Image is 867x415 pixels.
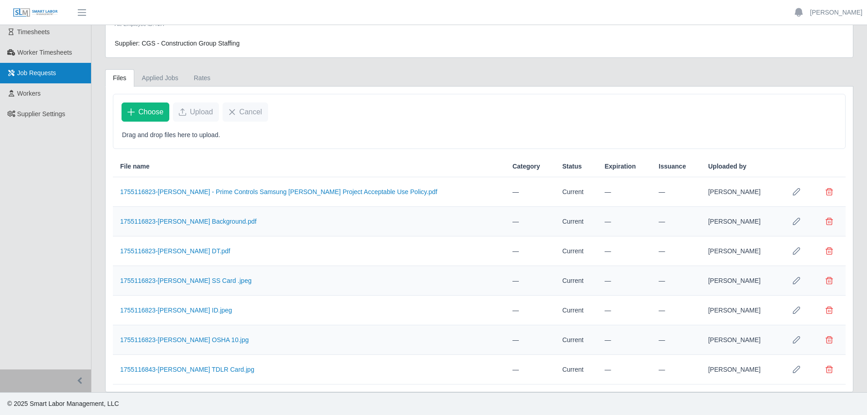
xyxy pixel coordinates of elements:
td: — [597,325,651,355]
td: — [597,177,651,207]
td: — [651,236,701,266]
span: Upload [190,107,213,118]
button: Delete file [820,183,838,201]
span: File name [120,162,150,171]
td: — [505,266,555,296]
span: Cancel [239,107,262,118]
button: Delete file [820,272,838,290]
button: Delete file [820,212,838,231]
td: — [651,296,701,325]
a: 1755116823-[PERSON_NAME] ID.jpeg [120,307,232,314]
td: — [597,296,651,325]
button: Delete file [820,242,838,260]
td: — [651,207,701,236]
td: — [597,236,651,266]
button: Row Edit [787,212,806,231]
a: 1755116823-[PERSON_NAME] SS Card .jpeg [120,277,252,284]
a: 1755116823-[PERSON_NAME] OSHA 10.jpg [120,336,249,343]
a: 1755116823-[PERSON_NAME] Background.pdf [120,218,257,225]
a: 1755116823-[PERSON_NAME] - Prime Controls Samsung [PERSON_NAME] Project Acceptable Use Policy.pdf [120,188,437,195]
a: Rates [186,69,218,87]
td: [PERSON_NAME] [701,266,780,296]
span: Workers [17,90,41,97]
button: Row Edit [787,183,806,201]
td: Current [555,236,597,266]
td: [PERSON_NAME] [701,296,780,325]
td: [PERSON_NAME] [701,325,780,355]
a: Files [105,69,134,87]
button: Row Edit [787,272,806,290]
td: — [505,177,555,207]
span: Category [512,162,540,171]
td: — [505,355,555,384]
button: Row Edit [787,242,806,260]
td: [PERSON_NAME] [701,177,780,207]
td: — [597,266,651,296]
td: Current [555,207,597,236]
button: Cancel [223,102,268,122]
a: Applied Jobs [134,69,186,87]
button: Delete file [820,301,838,319]
button: Row Edit [787,360,806,379]
span: Timesheets [17,28,50,36]
td: — [651,325,701,355]
td: — [505,236,555,266]
img: SLM Logo [13,8,58,18]
button: Row Edit [787,301,806,319]
td: Current [555,355,597,384]
td: Current [555,177,597,207]
button: Delete file [820,360,838,379]
a: 1755116823-[PERSON_NAME] DT.pdf [120,247,230,255]
span: Issuance [659,162,686,171]
td: — [505,207,555,236]
span: © 2025 Smart Labor Management, LLC [7,400,119,407]
td: — [651,355,701,384]
button: Delete file [820,331,838,349]
td: — [651,177,701,207]
td: Current [555,325,597,355]
span: Worker Timesheets [17,49,72,56]
p: Drag and drop files here to upload. [122,130,837,140]
td: — [597,355,651,384]
td: Current [555,296,597,325]
td: — [597,207,651,236]
span: Job Requests [17,69,56,77]
td: [PERSON_NAME] [701,355,780,384]
a: [PERSON_NAME] [810,8,862,17]
button: Row Edit [787,331,806,349]
td: — [505,325,555,355]
td: Current [555,266,597,296]
td: [PERSON_NAME] [701,207,780,236]
span: Supplier Settings [17,110,66,118]
button: Upload [173,102,219,122]
td: — [651,266,701,296]
span: Expiration [604,162,635,171]
td: — [505,296,555,325]
span: Supplier: CGS - Construction Group Staffing [115,40,239,47]
span: Status [562,162,582,171]
td: [PERSON_NAME] [701,236,780,266]
span: Uploaded by [708,162,746,171]
a: 1755116843-[PERSON_NAME] TDLR Card.jpg [120,366,254,373]
span: Choose [138,107,163,118]
button: Choose [122,102,169,122]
